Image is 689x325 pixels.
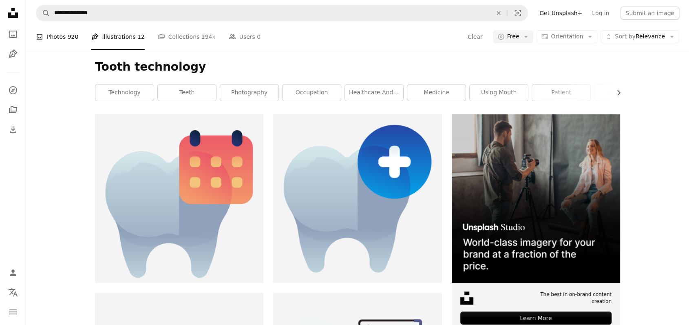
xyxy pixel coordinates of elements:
[452,114,620,283] img: file-1715651741414-859baba4300dimage
[5,121,21,138] a: Download History
[5,284,21,301] button: Language
[460,312,612,325] div: Learn More
[158,85,216,101] a: teeth
[95,85,154,101] a: technology
[5,304,21,320] button: Menu
[36,5,50,21] button: Search Unsplash
[615,33,665,41] span: Relevance
[407,85,466,101] a: medicine
[508,5,528,21] button: Visual search
[158,24,216,50] a: Collections 194k
[5,46,21,62] a: Illustrations
[95,114,263,283] img: A picture of a tooth with a calendar on it
[470,85,528,101] a: using mouth
[587,7,614,20] a: Log in
[36,5,528,21] form: Find visuals sitewide
[534,7,587,20] a: Get Unsplash+
[507,33,519,41] span: Free
[5,265,21,281] a: Log in / Sign up
[537,30,597,43] button: Orientation
[594,85,653,101] a: horizontal
[519,291,612,305] span: The best in on-brand content creation
[95,195,263,202] a: A picture of a tooth with a calendar on it
[5,82,21,98] a: Explore
[493,30,534,43] button: Free
[5,26,21,42] a: Photos
[273,114,442,283] img: A tooth with a plus sign on it
[551,33,583,40] span: Orientation
[36,24,78,50] a: Photos 920
[5,102,21,118] a: Collections
[532,85,590,101] a: patient
[273,195,442,202] a: A tooth with a plus sign on it
[229,24,261,50] a: Users 0
[467,30,483,43] button: Clear
[615,33,635,40] span: Sort by
[201,32,216,41] span: 194k
[220,85,278,101] a: photography
[460,292,473,305] img: file-1631678316303-ed18b8b5cb9cimage
[5,5,21,23] a: Home — Unsplash
[257,32,261,41] span: 0
[345,85,403,101] a: healthcare and medicine
[95,60,620,74] h1: Tooth technology
[621,7,679,20] button: Submit an image
[601,30,679,43] button: Sort byRelevance
[68,32,79,41] span: 920
[490,5,508,21] button: Clear
[283,85,341,101] a: occupation
[611,85,620,101] button: scroll list to the right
